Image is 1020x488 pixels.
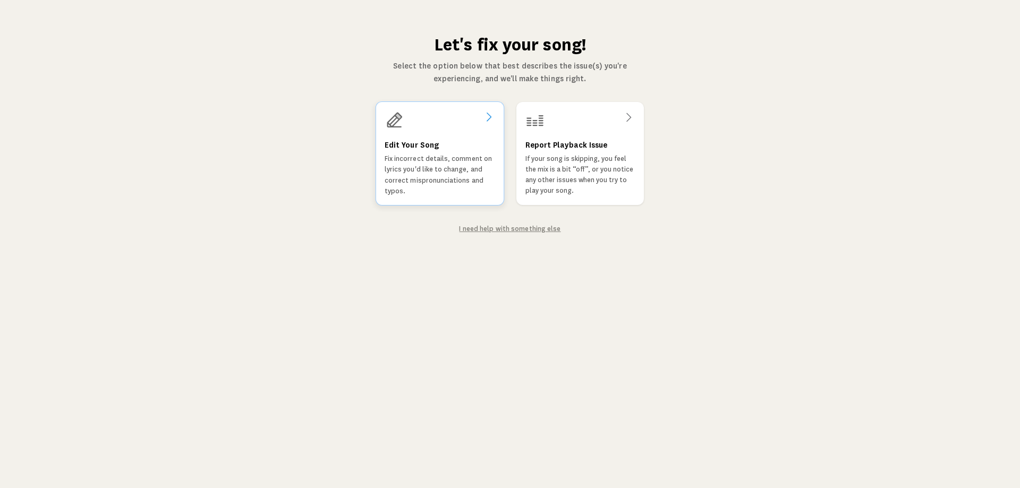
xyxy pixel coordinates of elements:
[459,225,560,233] a: I need help with something else
[375,34,645,55] h1: Let's fix your song!
[385,153,495,196] p: Fix incorrect details, comment on lyrics you'd like to change, and correct mispronunciations and ...
[385,139,439,151] h3: Edit Your Song
[376,102,504,205] a: Edit Your SongFix incorrect details, comment on lyrics you'd like to change, and correct mispronu...
[525,153,635,196] p: If your song is skipping, you feel the mix is a bit “off”, or you notice any other issues when yo...
[516,102,644,205] a: Report Playback IssueIf your song is skipping, you feel the mix is a bit “off”, or you notice any...
[375,59,645,85] p: Select the option below that best describes the issue(s) you're experiencing, and we'll make thin...
[525,139,607,151] h3: Report Playback Issue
